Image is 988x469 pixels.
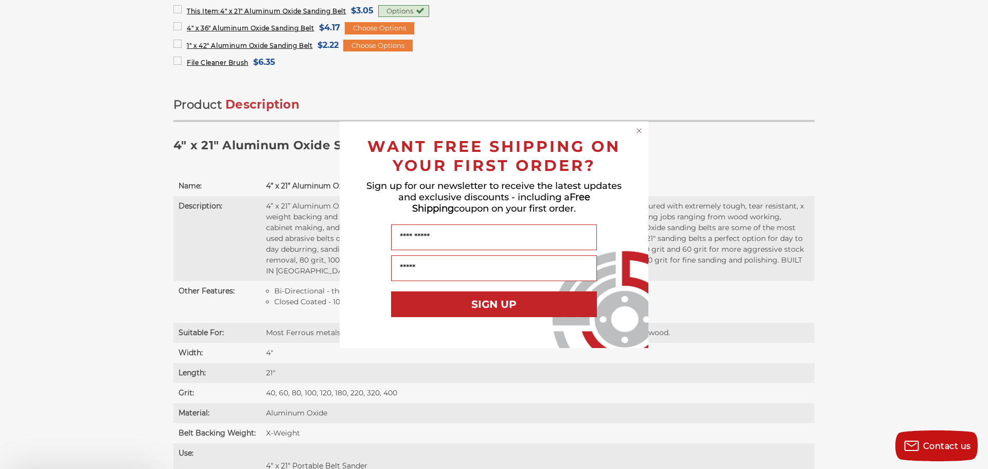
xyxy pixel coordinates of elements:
span: Contact us [923,441,971,451]
button: Contact us [895,430,978,461]
button: SIGN UP [391,291,597,317]
span: WANT FREE SHIPPING ON YOUR FIRST ORDER? [367,137,621,175]
span: Sign up for our newsletter to receive the latest updates and exclusive discounts - including a co... [366,180,622,214]
span: Free Shipping [412,192,590,214]
button: Close dialog [634,126,644,136]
